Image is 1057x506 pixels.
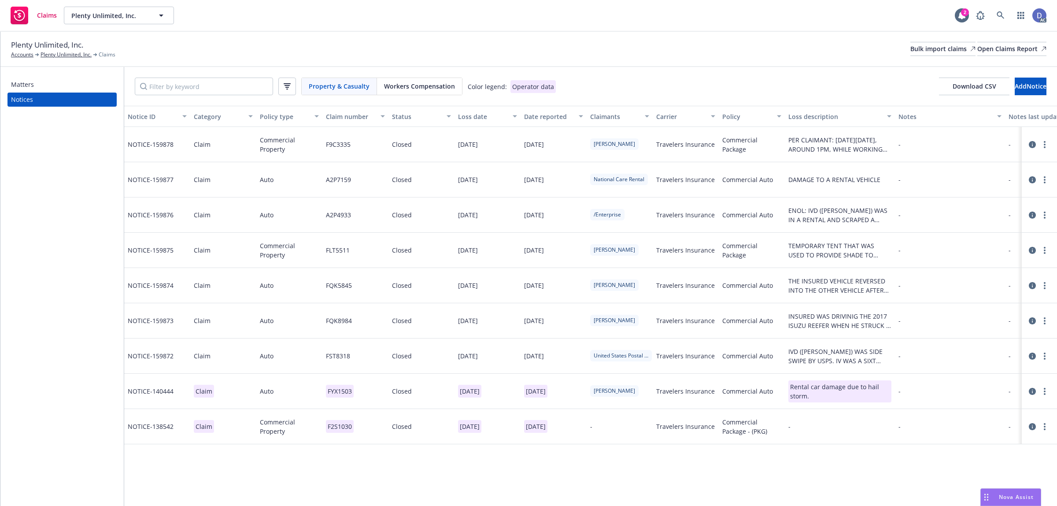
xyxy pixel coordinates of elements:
a: more [1039,210,1050,220]
span: Commercial Auto [722,387,773,396]
span: NOTICE- 159875 [128,246,174,255]
div: THE INSURED VEHICLE REVERSED INTO THE OTHER VEHICLE AFTER THE INSURED VEHICLE REALIZED HE WAS HEA... [788,276,891,295]
div: Notices [11,93,33,107]
span: Travelers Insurance [656,387,715,396]
div: Claim [194,140,211,149]
button: Notes [895,106,1005,127]
div: [DATE] [458,140,478,149]
span: Travelers Insurance [656,422,715,431]
div: Closed [392,316,412,325]
span: NOTICE- 138542 [128,422,174,431]
span: [PERSON_NAME] [594,140,635,148]
div: [DATE] [524,316,544,325]
div: Closed [392,175,412,184]
div: [DATE] [458,281,478,290]
span: Auto [260,351,273,361]
div: Closed [392,246,412,255]
span: NOTICE- 159874 [128,281,174,290]
div: - [895,162,1005,197]
span: Commercial Property [260,241,319,260]
span: Commercial Auto [722,281,773,290]
div: Bulk import claims [910,42,976,56]
span: [PERSON_NAME] [594,246,635,254]
button: Loss date [455,106,521,127]
a: Accounts [11,51,33,59]
img: photo [1032,8,1046,22]
div: Notes [898,112,992,121]
div: Claim [194,246,211,255]
div: - [895,127,1005,162]
div: [DATE] [458,316,478,325]
button: Notice ID [124,106,190,127]
p: Claim [194,420,214,433]
span: Claims [99,51,115,59]
span: FYX1503 [326,385,354,398]
a: more [1039,421,1050,432]
a: Open Claims Report [977,42,1046,56]
span: Travelers Insurance [656,281,715,290]
a: more [1039,175,1050,185]
span: NOTICE- 159877 [128,175,174,184]
div: DAMAGE TO A RENTAL VEHICLE [788,175,880,184]
a: more [1039,316,1050,326]
span: Nova Assist [999,493,1034,501]
div: - [895,197,1005,233]
div: Status [392,112,441,121]
a: more [1039,139,1050,150]
button: Policy type [256,106,322,127]
div: PER CLAIMANT: [DATE][DATE], AROUND 1PM, WHILE WORKING ON THE [PERSON_NAME] SITE. MY VEHICLE WAS P... [788,135,891,154]
span: Travelers Insurance [656,210,715,220]
span: Plenty Unlimited, Inc. [71,11,148,20]
button: AddNotice [1015,78,1046,95]
p: [DATE] [458,385,481,398]
p: [DATE] [458,420,481,433]
div: - [895,233,1005,268]
div: Closed [392,351,412,361]
div: - [895,339,1005,374]
div: [DATE] [458,246,478,255]
div: Date reported [524,112,573,121]
div: Loss date [458,112,507,121]
span: Rental car damage due to hail storm. [788,380,891,402]
p: F2S1030 [326,420,354,433]
div: [DATE] [458,351,478,361]
div: FLT5511 [326,246,350,255]
span: Commercial Property [260,417,319,436]
span: Travelers Insurance [656,316,715,325]
div: Claim number [326,112,375,121]
a: Matters [7,78,117,92]
span: Commercial Auto [722,316,773,325]
span: NOTICE- 159873 [128,316,174,325]
span: Travelers Insurance [656,351,715,361]
p: Claim [194,385,214,398]
p: [DATE] [524,385,547,398]
span: [PERSON_NAME] [594,387,635,395]
div: Carrier [656,112,706,121]
a: Search [992,7,1009,24]
div: ENOL: IVD ([PERSON_NAME]) WAS IN A RENTAL AND SCRAPED A CONCRETE WALL. THE RENTAL CAR SUSTAINED D... [788,206,891,224]
div: [DATE] [524,351,544,361]
button: Download CSV [939,78,1009,95]
div: Drag to move [981,489,992,506]
a: Report a Bug [972,7,989,24]
div: [DATE] [458,210,478,220]
button: Date reported [521,106,587,127]
button: Claimants [587,106,653,127]
a: Switch app [1012,7,1030,24]
span: NOTICE- 159878 [128,140,174,149]
button: Category [190,106,256,127]
div: [DATE] [524,281,544,290]
div: - [590,422,592,431]
a: more [1039,245,1050,256]
div: Rental car damage due to hail storm. [790,382,890,401]
div: Claimants [590,112,639,121]
span: NOTICE- 140444 [128,387,174,396]
div: Operator data [510,80,556,93]
div: - [895,374,1005,409]
div: Closed [392,140,412,149]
